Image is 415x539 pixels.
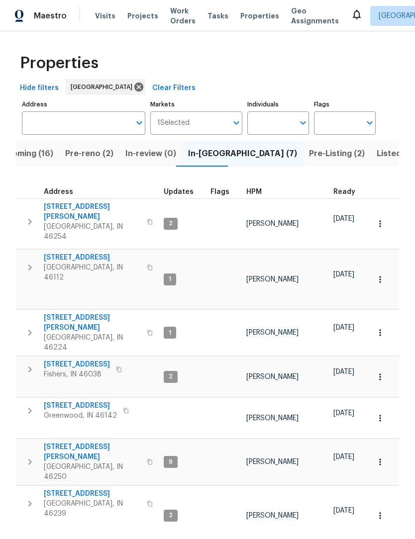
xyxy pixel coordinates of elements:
span: Fishers, IN 46038 [44,369,110,379]
span: [STREET_ADDRESS][PERSON_NAME] [44,202,141,222]
span: [GEOGRAPHIC_DATA], IN 46112 [44,263,141,282]
button: Open [132,116,146,130]
span: Flags [210,188,229,195]
span: HPM [246,188,262,195]
span: Greenwood, IN 46142 [44,411,117,421]
button: Hide filters [16,79,63,97]
label: Address [22,101,145,107]
span: 1 [165,329,175,337]
span: [DATE] [333,368,354,375]
span: [PERSON_NAME] [246,373,299,380]
span: Maestro [34,11,67,21]
span: Properties [20,58,99,68]
span: Pre-reno (2) [65,147,113,161]
span: Updates [164,188,194,195]
span: Clear Filters [152,82,196,94]
button: Clear Filters [148,79,200,97]
span: [STREET_ADDRESS] [44,489,141,499]
label: Markets [150,101,243,107]
label: Individuals [247,101,309,107]
span: [DATE] [333,324,354,331]
span: 2 [165,511,177,520]
span: [PERSON_NAME] [246,329,299,336]
span: [PERSON_NAME] [246,276,299,283]
span: [GEOGRAPHIC_DATA], IN 46239 [44,499,141,519]
span: [GEOGRAPHIC_DATA], IN 46250 [44,462,141,482]
button: Open [296,116,310,130]
span: [PERSON_NAME] [246,458,299,465]
span: 2 [165,372,177,381]
span: [DATE] [333,410,354,417]
span: Projects [127,11,158,21]
span: 2 [165,219,177,228]
span: Work Orders [170,6,196,26]
span: [STREET_ADDRESS][PERSON_NAME] [44,442,141,462]
span: [STREET_ADDRESS] [44,401,117,411]
span: [GEOGRAPHIC_DATA], IN 46224 [44,333,141,353]
label: Flags [314,101,376,107]
span: Visits [95,11,115,21]
span: [DATE] [333,507,354,514]
span: [STREET_ADDRESS] [44,359,110,369]
span: [STREET_ADDRESS][PERSON_NAME] [44,313,141,333]
span: Address [44,188,73,195]
span: 1 Selected [157,119,190,127]
span: In-review (0) [125,147,176,161]
button: Open [363,116,377,130]
span: Hide filters [20,82,59,94]
span: [STREET_ADDRESS] [44,253,141,263]
div: [GEOGRAPHIC_DATA] [66,79,145,95]
button: Open [229,116,243,130]
span: In-[GEOGRAPHIC_DATA] (7) [188,147,297,161]
span: [PERSON_NAME] [246,415,299,422]
span: Tasks [207,12,228,19]
span: [GEOGRAPHIC_DATA] [71,82,136,92]
span: Ready [333,188,355,195]
span: [PERSON_NAME] [246,512,299,519]
span: 9 [165,458,177,466]
div: Earliest renovation start date (first business day after COE or Checkout) [333,188,364,195]
span: Geo Assignments [291,6,339,26]
span: Pre-Listing (2) [309,147,365,161]
span: Properties [240,11,279,21]
span: [GEOGRAPHIC_DATA], IN 46254 [44,222,141,242]
span: [PERSON_NAME] [246,220,299,227]
span: [DATE] [333,215,354,222]
span: [DATE] [333,271,354,278]
span: [DATE] [333,453,354,460]
span: 1 [165,275,175,283]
